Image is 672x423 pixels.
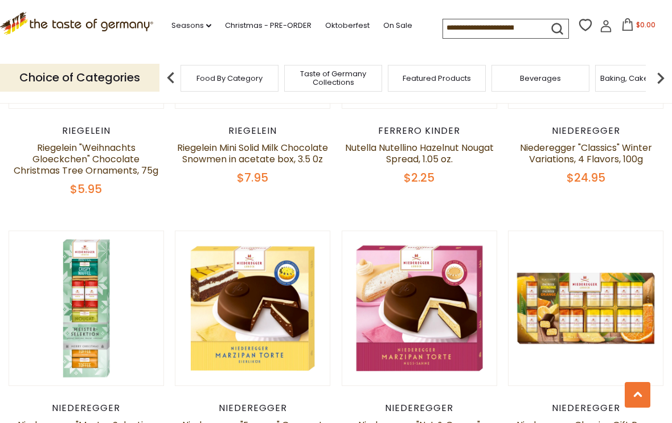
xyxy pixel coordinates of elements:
[9,403,164,414] div: Niederegger
[237,170,268,186] span: $7.95
[325,19,370,32] a: Oktoberfest
[509,231,663,385] img: Niederegger Classics Gift Box -Lemon, Orange, Ginger Variety, 16 pc., 7 oz
[567,170,605,186] span: $24.95
[520,141,652,166] a: Niederegger "Classics" Winter Variations, 4 Flavors, 100g
[175,403,330,414] div: Niederegger
[383,19,412,32] a: On Sale
[403,74,471,83] a: Featured Products
[225,19,312,32] a: Christmas - PRE-ORDER
[14,141,158,177] a: Riegelein "Weihnachts Gloeckchen" Chocolate Christmas Tree Ornaments, 75g
[614,18,663,35] button: $0.00
[288,69,379,87] a: Taste of Germany Collections
[9,125,164,137] div: Riegelein
[175,231,330,385] img: Niederegger "Eggnog" Gourmet Marzipan Torte, 6.5 oz
[177,141,328,166] a: Riegelein Mini Solid Milk Chocolate Snowmen in acetate box, 3.5 0z
[70,181,102,197] span: $5.95
[508,125,663,137] div: Niederegger
[649,67,672,89] img: next arrow
[342,403,497,414] div: Niederegger
[342,231,497,385] img: Niederegger "Nut & Cream" Gourmet Marzipan Torte, 6.5 oz
[196,74,263,83] a: Food By Category
[175,125,330,137] div: Riegelein
[9,231,163,385] img: Niederegger "Master Selection Merry Christmas,” Marzipan Bites, 3.5oz
[159,67,182,89] img: previous arrow
[342,125,497,137] div: Ferrero Kinder
[345,141,494,166] a: Nutella Nutellino Hazelnut Nougat Spread, 1.05 oz.
[508,403,663,414] div: Niederegger
[171,19,211,32] a: Seasons
[520,74,561,83] a: Beverages
[404,170,435,186] span: $2.25
[636,20,655,30] span: $0.00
